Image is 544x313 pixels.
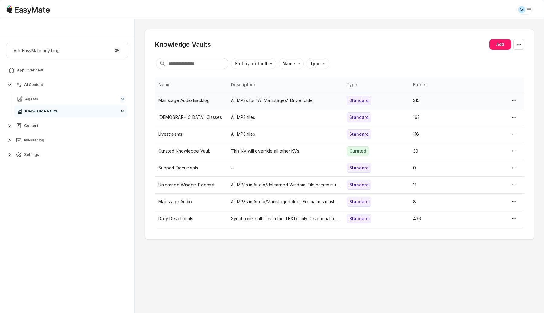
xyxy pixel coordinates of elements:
p: Mainstage Audio [158,198,224,205]
button: Add [489,39,511,50]
div: Standard [347,96,371,105]
h2: Knowledge Vaults [155,40,211,49]
p: Support Documents [158,165,224,171]
div: Standard [347,163,371,173]
p: -- [231,165,339,171]
button: Type [306,58,329,69]
span: AI Content [24,82,43,87]
p: 162 [413,114,472,121]
button: Settings [6,149,128,161]
p: Synchronize all files in the TEXT/Daily Devotional folder. All file names must end in ".txt" [231,215,339,222]
span: Messaging [24,138,44,143]
th: Entries [410,77,476,92]
p: Name [283,60,295,67]
button: Name [279,58,304,69]
p: Daily Devotionals [158,215,224,222]
a: Agents3 [14,93,127,105]
p: 436 [413,215,472,222]
p: Mainstage Audio Backlog [158,97,224,104]
p: All MP3 files [231,131,339,138]
p: Type [310,60,321,67]
a: App Overview [6,64,128,76]
p: All MP3s for "All Mainstages" Drive folder [231,97,339,104]
a: Knowledge Vaults8 [14,105,127,117]
p: Unlearned Wisdom Podcast [158,182,224,188]
div: Standard [347,197,371,207]
p: Livestreams [158,131,224,138]
p: 315 [413,97,472,104]
p: 0 [413,165,472,171]
button: Sort by: default [231,58,276,69]
button: Messaging [6,134,128,146]
span: App Overview [17,68,43,73]
th: Name [155,77,227,92]
p: [DEMOGRAPHIC_DATA] Classes [158,114,224,121]
button: Ask EasyMate anything [6,43,128,58]
div: M [518,6,525,13]
div: Standard [347,180,371,190]
p: All MP3s in Audio/Mainstage folder File names must end in ".mp3" [231,198,339,205]
span: Knowledge Vaults [25,109,58,114]
p: Sort by: default [235,60,267,67]
span: 3 [120,96,125,103]
p: 11 [413,182,472,188]
p: This KV will override all other KVs. [231,148,339,154]
span: Settings [24,152,39,157]
span: 8 [120,108,125,115]
p: 116 [413,131,472,138]
p: All MP3s in Audio/Unlearned Wisdom. File names must end in ".mp3" [231,182,339,188]
span: Agents [25,97,38,102]
div: Curated [347,146,369,156]
div: Standard [347,112,371,122]
button: AI Content [6,79,128,91]
th: Type [343,77,410,92]
p: 8 [413,198,472,205]
div: Standard [347,214,371,223]
p: Curated Knowledge Vault [158,148,224,154]
p: 39 [413,148,472,154]
th: Description [227,77,343,92]
p: All MP3 files [231,114,339,121]
button: Content [6,120,128,132]
span: Content [24,123,38,128]
div: Standard [347,129,371,139]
